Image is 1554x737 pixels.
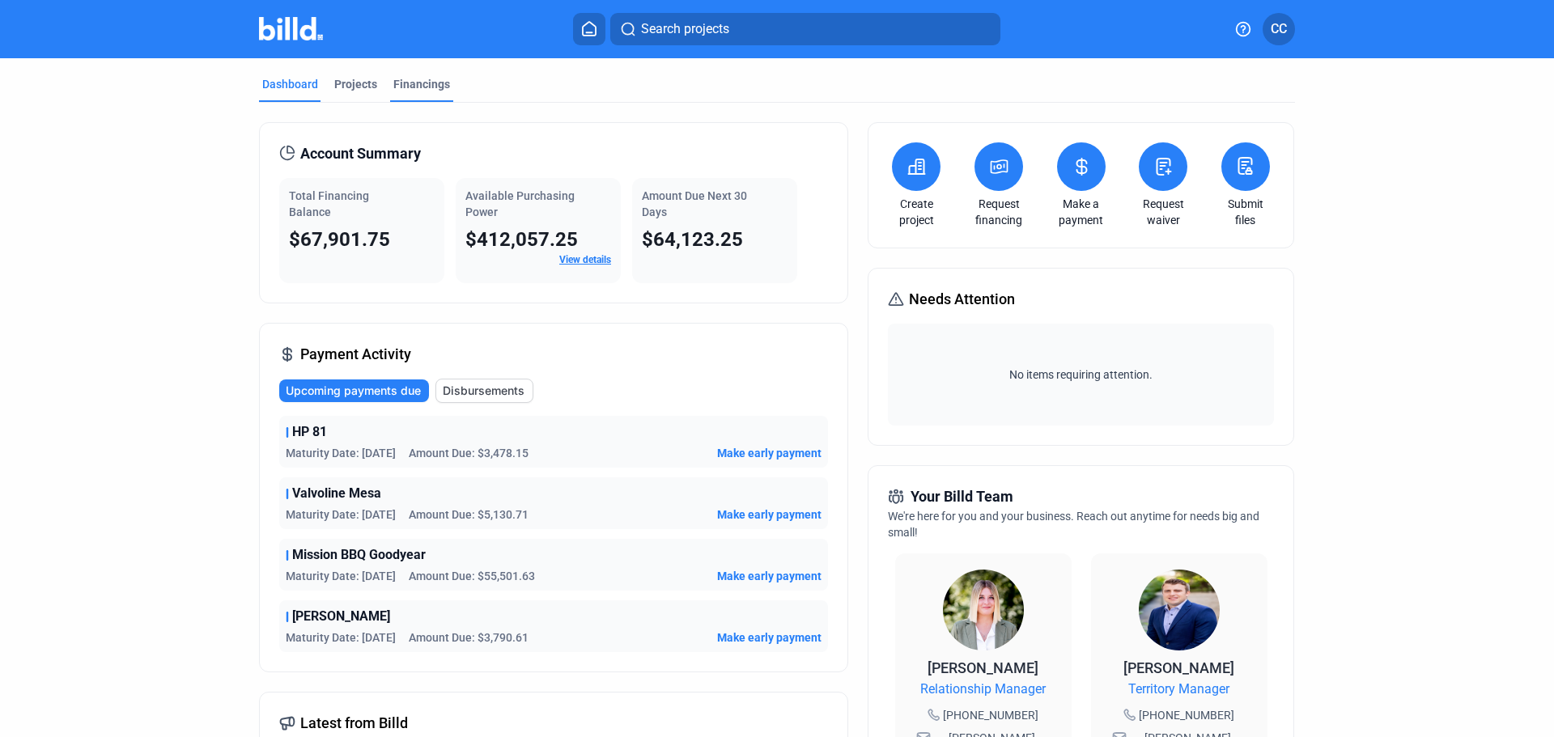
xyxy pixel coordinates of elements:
span: CC [1271,19,1287,39]
button: Make early payment [717,629,822,646]
button: Disbursements [435,379,533,403]
span: Amount Due: $3,478.15 [409,445,529,461]
span: Payment Activity [300,343,411,366]
button: Make early payment [717,506,822,523]
span: [PERSON_NAME] [928,659,1038,676]
img: Billd Company Logo [259,17,323,40]
span: Search projects [641,19,729,39]
span: Mission BBQ Goodyear [292,545,426,565]
span: Needs Attention [909,288,1015,311]
span: Latest from Billd [300,712,408,735]
span: [PHONE_NUMBER] [943,707,1038,723]
span: Amount Due: $5,130.71 [409,506,529,523]
span: Maturity Date: [DATE] [286,568,396,584]
span: No items requiring attention. [894,366,1267,383]
span: $67,901.75 [289,228,390,251]
span: Amount Due Next 30 Days [642,189,747,218]
span: $64,123.25 [642,228,743,251]
span: Maturity Date: [DATE] [286,629,396,646]
span: HP 81 [292,422,327,442]
button: Make early payment [717,568,822,584]
span: Valvoline Mesa [292,484,381,503]
div: Financings [393,76,450,92]
span: Territory Manager [1128,680,1229,699]
span: [PERSON_NAME] [1123,659,1234,676]
div: Projects [334,76,377,92]
span: Total Financing Balance [289,189,369,218]
span: [PHONE_NUMBER] [1139,707,1234,723]
button: Make early payment [717,445,822,461]
span: We're here for you and your business. Reach out anytime for needs big and small! [888,510,1259,539]
span: Account Summary [300,142,421,165]
img: Relationship Manager [943,570,1024,650]
button: Search projects [610,13,1000,45]
a: Request waiver [1135,196,1191,228]
span: Disbursements [443,383,524,399]
a: View details [559,254,611,265]
img: Territory Manager [1139,570,1220,650]
a: Make a payment [1053,196,1110,228]
span: Maturity Date: [DATE] [286,445,396,461]
span: Your Billd Team [911,485,1013,508]
span: Amount Due: $3,790.61 [409,629,529,646]
span: Maturity Date: [DATE] [286,506,396,523]
a: Create project [888,196,945,228]
button: CC [1263,13,1295,45]
span: Amount Due: $55,501.63 [409,568,535,584]
a: Submit files [1217,196,1274,228]
div: Dashboard [262,76,318,92]
a: Request financing [970,196,1027,228]
span: Available Purchasing Power [465,189,575,218]
span: $412,057.25 [465,228,578,251]
span: [PERSON_NAME] [292,607,390,626]
button: Upcoming payments due [279,379,429,402]
span: Relationship Manager [920,680,1046,699]
span: Upcoming payments due [286,383,421,399]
